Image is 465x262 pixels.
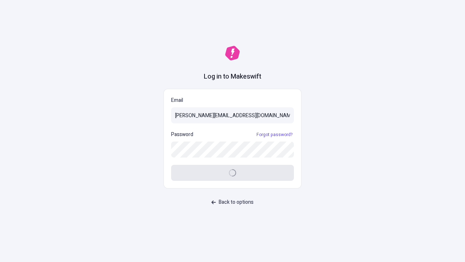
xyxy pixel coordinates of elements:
a: Forgot password? [255,132,294,138]
span: Back to options [219,198,254,206]
input: Email [171,107,294,123]
p: Email [171,96,294,104]
p: Password [171,131,193,139]
button: Back to options [207,196,258,209]
h1: Log in to Makeswift [204,72,261,82]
